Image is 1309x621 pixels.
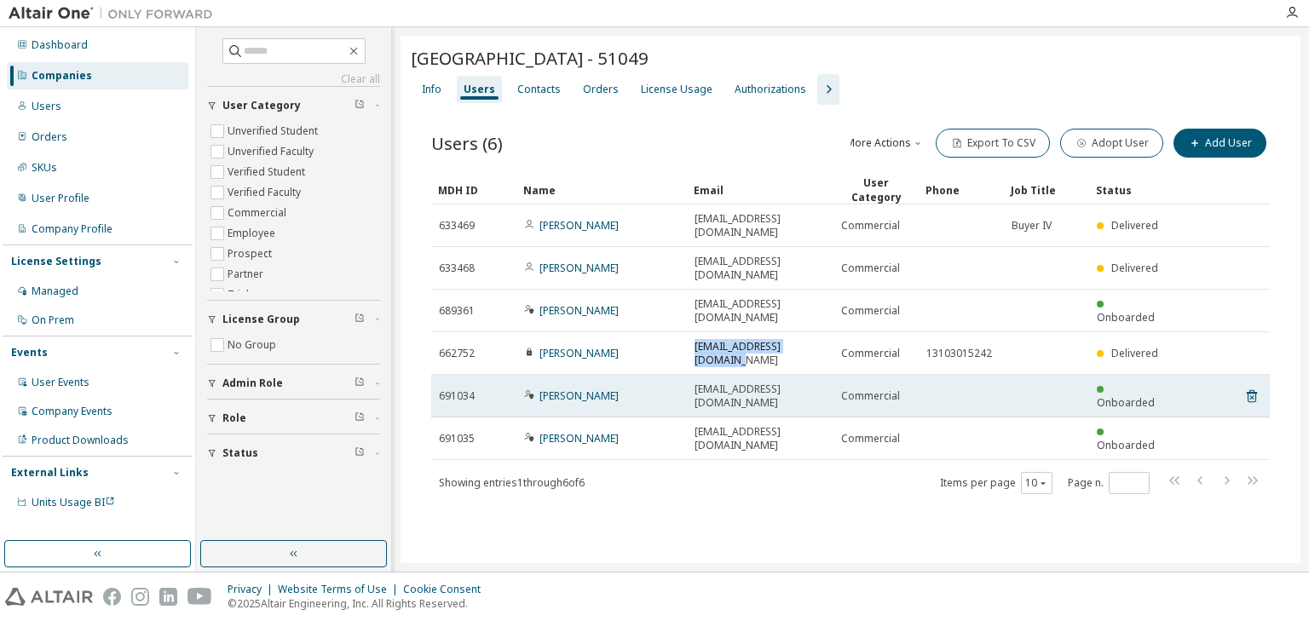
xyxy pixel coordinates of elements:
span: Items per page [940,472,1052,494]
span: Delivered [1111,261,1158,275]
span: Units Usage BI [32,495,115,509]
button: Add User [1173,129,1266,158]
span: 633468 [439,262,475,275]
div: Product Downloads [32,434,129,447]
a: [PERSON_NAME] [539,431,619,446]
div: Orders [583,83,619,96]
span: 662752 [439,347,475,360]
p: © 2025 Altair Engineering, Inc. All Rights Reserved. [228,596,491,611]
span: License Group [222,313,300,326]
label: Unverified Student [228,121,321,141]
div: Job Title [1011,176,1082,204]
span: 689361 [439,304,475,318]
label: Partner [228,264,267,285]
div: License Usage [641,83,712,96]
div: Managed [32,285,78,298]
div: External Links [11,466,89,480]
button: User Category [207,87,380,124]
span: Commercial [841,432,900,446]
a: [PERSON_NAME] [539,388,619,403]
div: On Prem [32,313,74,327]
button: More Actions [844,129,926,158]
div: Info [422,83,441,96]
div: Events [11,346,48,359]
img: youtube.svg [187,588,212,606]
div: SKUs [32,161,57,175]
span: Showing entries 1 through 6 of 6 [439,475,585,490]
span: Status [222,446,258,460]
a: [PERSON_NAME] [539,261,619,275]
button: Admin Role [207,365,380,402]
div: Privacy [228,583,278,596]
label: Commercial [228,203,290,223]
span: [EMAIL_ADDRESS][DOMAIN_NAME] [695,340,826,367]
span: Commercial [841,389,900,403]
a: [PERSON_NAME] [539,346,619,360]
div: Status [1096,176,1168,204]
button: Role [207,400,380,437]
span: Buyer IV [1012,219,1052,233]
label: Trial [228,285,252,305]
span: [EMAIL_ADDRESS][DOMAIN_NAME] [695,297,826,325]
span: 691034 [439,389,475,403]
div: Users [464,83,495,96]
span: Onboarded [1097,438,1155,452]
span: Commercial [841,219,900,233]
span: Role [222,411,246,425]
span: [EMAIL_ADDRESS][DOMAIN_NAME] [695,382,826,410]
label: Verified Faculty [228,182,304,203]
button: 10 [1025,476,1048,490]
div: License Settings [11,255,101,268]
img: instagram.svg [131,588,149,606]
span: 691035 [439,432,475,446]
span: [EMAIL_ADDRESS][DOMAIN_NAME] [695,255,826,282]
span: [GEOGRAPHIC_DATA] - 51049 [411,46,649,70]
a: [PERSON_NAME] [539,218,619,233]
img: facebook.svg [103,588,121,606]
img: Altair One [9,5,222,22]
span: [EMAIL_ADDRESS][DOMAIN_NAME] [695,212,826,239]
div: Orders [32,130,67,144]
img: altair_logo.svg [5,588,93,606]
div: Phone [926,176,997,204]
span: Commercial [841,262,900,275]
div: Company Profile [32,222,112,236]
span: 13103015242 [926,347,992,360]
div: Users [32,100,61,113]
span: Commercial [841,347,900,360]
div: Cookie Consent [403,583,491,596]
span: Clear filter [355,313,365,326]
button: Adopt User [1060,129,1163,158]
span: Clear filter [355,411,365,425]
span: Delivered [1111,218,1158,233]
span: Admin Role [222,377,283,390]
div: Company Events [32,405,112,418]
img: linkedin.svg [159,588,177,606]
div: Name [523,176,680,204]
div: Contacts [517,83,561,96]
div: User Profile [32,192,89,205]
div: MDH ID [438,176,510,204]
label: No Group [228,335,280,355]
label: Employee [228,223,279,244]
button: Export To CSV [936,129,1050,158]
div: User Events [32,376,89,389]
span: Onboarded [1097,310,1155,325]
span: Clear filter [355,446,365,460]
span: Clear filter [355,99,365,112]
div: Email [694,176,827,204]
div: User Category [840,175,912,204]
button: Status [207,434,380,472]
a: [PERSON_NAME] [539,303,619,318]
label: Prospect [228,244,275,264]
label: Verified Student [228,162,309,182]
div: Website Terms of Use [278,583,403,596]
span: Clear filter [355,377,365,390]
div: Companies [32,69,92,83]
span: Page n. [1068,472,1150,494]
span: [EMAIL_ADDRESS][DOMAIN_NAME] [695,425,826,452]
span: 633469 [439,219,475,233]
span: Commercial [841,304,900,318]
label: Unverified Faculty [228,141,317,162]
span: Users (6) [431,131,503,155]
